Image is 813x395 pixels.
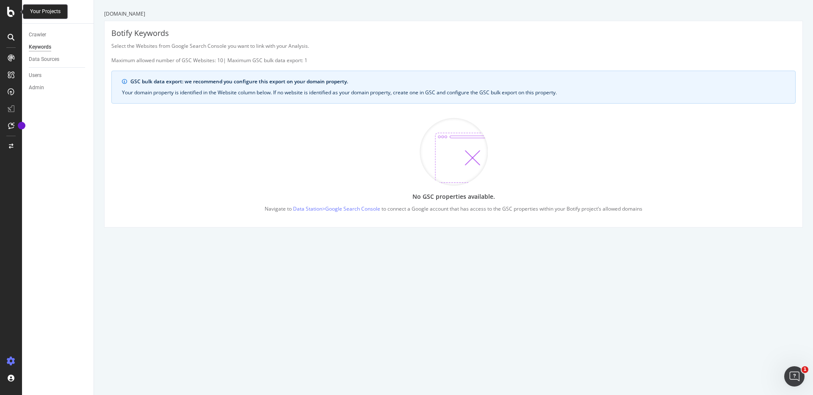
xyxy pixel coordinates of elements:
[293,204,380,213] a: Data Station>Google Search Console
[111,71,796,104] div: info banner
[30,8,61,15] div: Your Projects
[122,89,785,96] div: Your domain property is identified in the Website column below. If no website is identified as yo...
[784,366,805,387] iframe: Intercom live chat
[419,118,488,186] img: BjdqDtar.png
[29,30,46,39] div: Crawler
[802,366,808,373] span: 1
[29,43,88,52] a: Keywords
[111,42,796,64] div: Select the Websites from Google Search Console you want to link with your Analysis. Maximum allow...
[29,83,44,92] div: Admin
[18,122,25,129] div: Tooltip anchor
[29,43,51,52] div: Keywords
[29,71,41,80] div: Users
[29,55,59,64] div: Data Sources
[412,192,495,201] div: No GSC properties available.
[265,204,642,213] div: Navigate to to connect a Google account that has access to the GSC properties within your Botify ...
[29,83,88,92] a: Admin
[130,78,785,85] div: GSC bulk data export: we recommend you configure this export on your domain property.
[29,30,88,39] a: Crawler
[111,28,796,39] div: Botify Keywords
[29,71,88,80] a: Users
[29,55,88,64] a: Data Sources
[104,10,803,17] div: [DOMAIN_NAME]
